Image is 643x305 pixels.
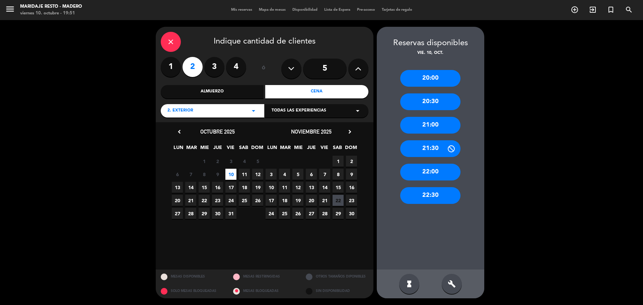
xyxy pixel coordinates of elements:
[212,156,223,167] span: 2
[346,128,353,135] i: chevron_right
[249,107,258,115] i: arrow_drop_down
[239,182,250,193] span: 18
[332,144,343,155] span: SAB
[625,6,633,14] i: search
[226,57,246,77] label: 4
[400,93,460,110] div: 20:30
[225,144,236,155] span: VIE
[225,156,236,167] span: 3
[239,169,250,180] span: 11
[333,208,344,219] span: 29
[266,169,277,180] span: 3
[183,57,203,77] label: 2
[5,4,15,16] button: menu
[319,195,330,206] span: 21
[306,182,317,193] span: 13
[607,6,615,14] i: turned_in_not
[185,169,196,180] span: 7
[354,107,362,115] i: arrow_drop_down
[301,284,373,298] div: SIN DISPONIBILIDAD
[589,6,597,14] i: exit_to_app
[251,144,262,155] span: DOM
[239,156,250,167] span: 4
[346,156,357,167] span: 2
[346,195,357,206] span: 23
[239,195,250,206] span: 25
[306,144,317,155] span: JUE
[225,182,236,193] span: 17
[319,182,330,193] span: 14
[185,182,196,193] span: 14
[199,144,210,155] span: MIE
[225,195,236,206] span: 24
[161,57,181,77] label: 1
[400,140,460,157] div: 21:30
[266,182,277,193] span: 10
[267,144,278,155] span: LUN
[292,169,303,180] span: 5
[319,208,330,219] span: 28
[199,169,210,180] span: 8
[225,169,236,180] span: 10
[161,85,264,98] div: Almuerzo
[212,169,223,180] span: 9
[571,6,579,14] i: add_circle_outline
[212,144,223,155] span: JUE
[292,182,303,193] span: 12
[280,144,291,155] span: MAR
[306,169,317,180] span: 6
[400,164,460,180] div: 22:00
[5,4,15,14] i: menu
[20,3,82,10] div: Maridaje Resto - Madero
[199,208,210,219] span: 29
[292,195,303,206] span: 19
[167,107,193,114] span: 2. Exterior
[172,195,183,206] span: 20
[279,195,290,206] span: 18
[266,195,277,206] span: 17
[238,144,249,155] span: SAB
[256,8,289,12] span: Mapa de mesas
[212,195,223,206] span: 23
[212,208,223,219] span: 30
[228,270,301,284] div: MESAS RESTRINGIDAS
[167,38,175,46] i: close
[346,208,357,219] span: 30
[333,182,344,193] span: 15
[319,144,330,155] span: VIE
[333,156,344,167] span: 1
[172,208,183,219] span: 27
[186,144,197,155] span: MAR
[20,10,82,17] div: viernes 10. octubre - 19:51
[199,182,210,193] span: 15
[156,270,228,284] div: MESAS DISPONIBLES
[272,107,326,114] span: Todas las experiencias
[378,8,416,12] span: Tarjetas de regalo
[176,128,183,135] i: chevron_left
[225,208,236,219] span: 31
[301,270,373,284] div: OTROS TAMAÑOS DIPONIBLES
[279,169,290,180] span: 4
[289,8,321,12] span: Disponibilidad
[306,208,317,219] span: 27
[448,280,456,288] i: build
[377,50,484,57] div: vie. 10, oct.
[252,156,263,167] span: 5
[173,144,184,155] span: LUN
[252,195,263,206] span: 26
[279,182,290,193] span: 11
[291,128,332,135] span: noviembre 2025
[346,169,357,180] span: 9
[400,70,460,87] div: 20:00
[212,182,223,193] span: 16
[345,144,356,155] span: DOM
[228,8,256,12] span: Mis reservas
[200,128,235,135] span: octubre 2025
[161,32,368,52] div: Indique cantidad de clientes
[333,169,344,180] span: 8
[199,195,210,206] span: 22
[185,195,196,206] span: 21
[333,195,344,206] span: 22
[253,57,275,80] div: ó
[252,169,263,180] span: 12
